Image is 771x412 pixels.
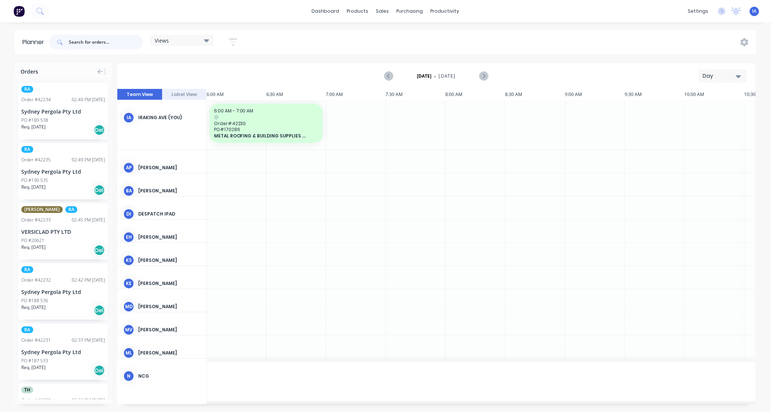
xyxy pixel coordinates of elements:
[703,72,737,80] div: Day
[427,6,463,17] div: productivity
[22,38,48,47] div: Planner
[138,373,201,380] div: NCG
[94,305,105,316] div: Del
[72,96,105,103] div: 02:49 PM [DATE]
[72,337,105,344] div: 02:37 PM [DATE]
[21,68,38,75] span: Orders
[21,96,51,103] div: Order # 42234
[13,6,25,17] img: Factory
[21,364,46,371] span: Req. [DATE]
[505,89,565,100] div: 8:30 AM
[21,326,33,333] span: RA
[565,89,625,100] div: 9:00 AM
[214,121,319,126] span: Order # 42230
[123,324,134,335] div: MV
[684,6,712,17] div: settings
[72,157,105,163] div: 02:49 PM [DATE]
[21,206,63,213] span: [PERSON_NAME]
[326,89,386,100] div: 7:00 AM
[625,89,685,100] div: 9:30 AM
[21,277,51,284] div: Order # 42232
[123,208,134,220] div: DI
[94,124,105,136] div: Del
[138,326,201,333] div: [PERSON_NAME]
[21,357,48,364] div: PO #187 S33
[123,162,134,173] div: AP
[308,6,343,17] a: dashboard
[21,108,105,115] div: Sydney Pergola Pty Ltd
[21,288,105,296] div: Sydney Pergola Pty Ltd
[21,217,51,223] div: Order # 42233
[21,304,46,311] span: Req. [DATE]
[138,234,201,241] div: [PERSON_NAME]
[214,133,308,139] span: METAL ROOFING & BUILDING SUPPLIES PTY LTD
[21,397,51,404] div: Order # 42230
[21,124,46,130] span: Req. [DATE]
[123,347,134,359] div: ML
[123,232,134,243] div: EH
[385,71,393,81] button: Previous page
[138,257,201,264] div: [PERSON_NAME]
[21,117,48,124] div: PO #189 S38
[138,114,201,121] div: Iraking Ave (You)
[21,337,51,344] div: Order # 42231
[138,164,201,171] div: [PERSON_NAME]
[65,206,77,213] span: RA
[386,89,446,100] div: 7:30 AM
[21,228,105,236] div: VERSICLAD PTY LTD
[155,37,169,44] span: Views
[123,112,134,123] div: IA
[138,188,201,194] div: [PERSON_NAME]
[214,108,254,114] span: 6:00 AM - 7:00 AM
[72,217,105,223] div: 02:45 PM [DATE]
[72,277,105,284] div: 02:42 PM [DATE]
[123,301,134,312] div: MD
[372,6,393,17] div: sales
[21,244,46,251] span: Req. [DATE]
[21,184,46,190] span: Req. [DATE]
[21,168,105,176] div: Sydney Pergola Pty Ltd
[752,8,757,15] span: IA
[479,71,488,81] button: Next page
[69,35,143,50] input: Search for orders...
[343,6,372,17] div: products
[417,73,432,80] strong: [DATE]
[21,86,33,93] span: RA
[21,237,44,244] div: PO #20621
[138,350,201,356] div: [PERSON_NAME]
[94,365,105,376] div: Del
[434,72,436,81] span: -
[123,371,134,382] div: N
[123,278,134,289] div: KE
[21,387,33,393] span: TH
[685,89,744,100] div: 10:00 AM
[123,185,134,196] div: BA
[439,73,456,80] span: [DATE]
[393,6,427,17] div: purchasing
[446,89,505,100] div: 8:00 AM
[72,397,105,404] div: 02:22 PM [DATE]
[162,89,207,100] button: Label View
[699,69,747,83] button: Day
[21,146,33,153] span: RA
[117,89,162,100] button: Team View
[266,89,326,100] div: 6:30 AM
[94,185,105,196] div: Del
[21,177,48,184] div: PO #190 S35
[21,157,51,163] div: Order # 42235
[94,245,105,256] div: Del
[138,303,201,310] div: [PERSON_NAME]
[207,89,266,100] div: 6:00 AM
[123,255,134,266] div: KS
[214,127,319,132] span: PO # 170286
[138,211,201,217] div: Despatch Ipad
[138,280,201,287] div: [PERSON_NAME]
[21,266,33,273] span: RA
[21,297,48,304] div: PO #188 S36
[21,348,105,356] div: Sydney Pergola Pty Ltd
